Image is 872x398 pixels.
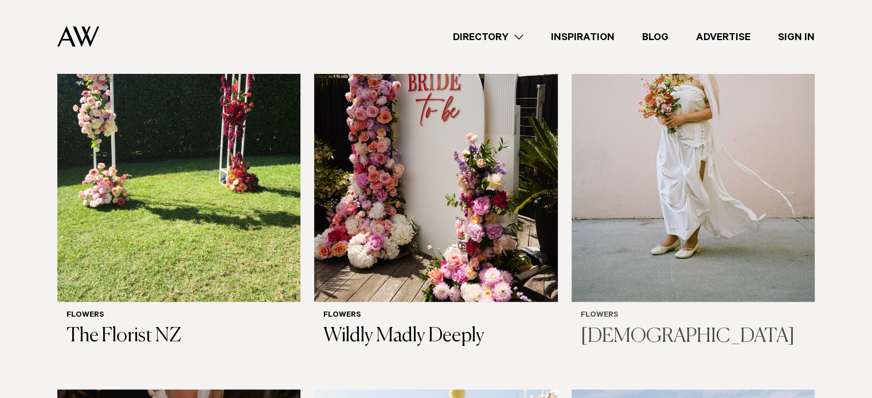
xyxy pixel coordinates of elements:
[764,29,828,45] a: Sign In
[67,311,291,321] h6: Flowers
[323,325,548,348] h3: Wildly Madly Deeply
[323,311,548,321] h6: Flowers
[682,29,764,45] a: Advertise
[439,29,537,45] a: Directory
[537,29,628,45] a: Inspiration
[581,325,805,349] h3: [DEMOGRAPHIC_DATA]
[67,325,291,348] h3: The Florist NZ
[581,311,805,321] h6: Flowers
[57,26,99,47] img: Auckland Weddings Logo
[628,29,682,45] a: Blog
